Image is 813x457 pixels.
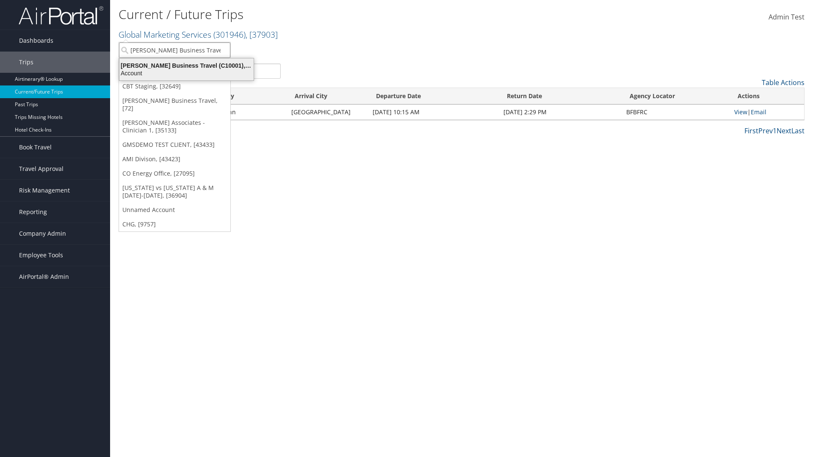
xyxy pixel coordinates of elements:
[246,29,278,40] span: , [ 37903 ]
[791,126,805,135] a: Last
[19,245,63,266] span: Employee Tools
[119,42,230,58] input: Search Accounts
[751,108,766,116] a: Email
[769,12,805,22] span: Admin Test
[19,223,66,244] span: Company Admin
[622,105,730,120] td: BFBFRC
[119,203,230,217] a: Unnamed Account
[119,181,230,203] a: [US_STATE] vs [US_STATE] A & M [DATE]-[DATE], [36904]
[19,6,103,25] img: airportal-logo.png
[184,88,287,105] th: Departure City: activate to sort column ascending
[114,62,259,69] div: [PERSON_NAME] Business Travel (C10001), [72]
[744,126,758,135] a: First
[184,105,287,120] td: [US_STATE] Penn
[777,126,791,135] a: Next
[119,79,230,94] a: CBT Staging, [32649]
[119,116,230,138] a: [PERSON_NAME] Associates - Clinician 1, [35133]
[119,166,230,181] a: CO Energy Office, [27095]
[213,29,246,40] span: ( 301946 )
[114,69,259,77] div: Account
[119,138,230,152] a: GMSDEMO TEST CLIENT, [43433]
[730,105,804,120] td: |
[758,126,773,135] a: Prev
[622,88,730,105] th: Agency Locator: activate to sort column ascending
[368,88,499,105] th: Departure Date: activate to sort column descending
[19,180,70,201] span: Risk Management
[762,78,805,87] a: Table Actions
[773,126,777,135] a: 1
[119,152,230,166] a: AMI Divison, [43423]
[119,44,576,55] p: Filter:
[19,158,64,179] span: Travel Approval
[19,266,69,287] span: AirPortal® Admin
[730,88,804,105] th: Actions
[287,88,368,105] th: Arrival City: activate to sort column ascending
[368,105,499,120] td: [DATE] 10:15 AM
[119,29,278,40] a: Global Marketing Services
[19,201,47,223] span: Reporting
[19,30,53,51] span: Dashboards
[499,88,622,105] th: Return Date: activate to sort column ascending
[19,137,52,158] span: Book Travel
[119,94,230,116] a: [PERSON_NAME] Business Travel, [72]
[119,6,576,23] h1: Current / Future Trips
[734,108,747,116] a: View
[287,105,368,120] td: [GEOGRAPHIC_DATA]
[499,105,622,120] td: [DATE] 2:29 PM
[769,4,805,30] a: Admin Test
[119,217,230,231] a: CHG, [9757]
[19,52,33,73] span: Trips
